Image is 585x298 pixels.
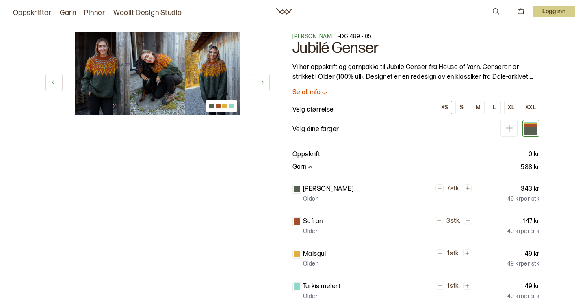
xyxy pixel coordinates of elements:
[292,163,314,172] button: Garn
[292,125,339,134] p: Velg dine farger
[292,150,320,160] p: Oppskrift
[525,282,539,292] p: 49 kr
[185,32,240,115] img: Bilde av oppskrift
[447,282,460,291] p: 1 stk.
[522,101,539,114] button: XXL
[84,7,105,19] a: Pinner
[292,33,337,40] a: [PERSON_NAME]
[507,227,539,235] p: 49 kr per stk
[292,41,539,56] h1: Jubilé Genser
[460,104,464,111] div: S
[447,185,460,193] p: 7 stk.
[130,32,185,115] img: Bilde av oppskrift
[303,184,353,194] p: [PERSON_NAME]
[441,104,448,111] div: XS
[303,249,326,259] p: Maisgul
[533,6,575,17] button: User dropdown
[529,150,539,160] p: 0 kr
[521,184,539,194] p: 343 kr
[113,7,182,19] a: Woolit Design Studio
[292,63,539,82] p: Vi har oppskrift og garnpakke til Jubilé Genser fra House of Yarn. Genseren er strikket i Older (...
[276,8,292,15] a: Woolit
[60,7,76,19] a: Garn
[446,217,460,226] p: 3 stk.
[508,104,515,111] div: XL
[292,105,334,115] p: Velg størrelse
[303,282,340,292] p: Turkis melert
[303,260,318,268] p: Older
[521,163,539,173] p: 588 kr
[75,32,130,115] img: Bilde av oppskrift
[476,104,481,111] div: M
[472,101,485,114] button: M
[455,101,468,114] button: S
[303,217,323,227] p: Safran
[292,89,321,97] p: Se all info
[292,32,539,41] p: - DG 489 - 05
[447,250,460,258] p: 1 stk.
[493,104,496,111] div: L
[292,89,539,97] button: Se all info
[525,249,539,259] p: 49 kr
[504,101,518,114] button: XL
[507,260,539,268] p: 49 kr per stk
[13,7,52,19] a: Oppskrifter
[438,101,452,114] button: XS
[303,227,318,235] p: Older
[525,104,536,111] div: XXL
[507,195,539,203] p: 49 kr per stk
[523,217,539,227] p: 147 kr
[533,6,575,17] p: Logg inn
[522,120,539,137] div: Grønn
[303,195,318,203] p: Older
[488,101,501,114] button: L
